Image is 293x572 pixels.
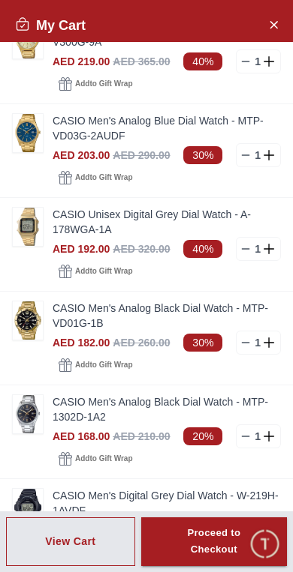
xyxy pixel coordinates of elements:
span: AED 182.00 [53,337,110,349]
span: AED 192.00 [53,243,110,255]
img: ... [13,489,43,527]
img: ... [13,395,43,433]
span: AED 290.00 [113,149,170,161]
span: Add to Gift Wrap [75,76,132,91]
span: Add to Gift Wrap [75,170,132,185]
p: 1 [252,54,264,69]
span: AED 260.00 [113,337,170,349]
a: CASIO Men's Analog Black Dial Watch - MTP-VD01G-1B [53,301,281,331]
button: Addto Gift Wrap [53,355,138,376]
button: View Cart [6,517,135,567]
button: Addto Gift Wrap [53,448,138,469]
span: Add to Gift Wrap [75,264,132,279]
img: ... [13,114,43,152]
button: Addto Gift Wrap [53,73,138,94]
p: 1 [252,335,264,350]
span: Add to Gift Wrap [75,451,132,466]
span: AED 203.00 [53,149,110,161]
a: CASIO Unisex Digital Grey Dial Watch - A-178WGA-1A [53,207,281,237]
button: Addto Gift Wrap [53,167,138,188]
p: 1 [252,241,264,256]
a: CASIO Men's Digital Grey Dial Watch - W-219H-1AVDF [53,488,281,518]
span: AED 365.00 [113,55,170,67]
span: 30% [183,334,222,352]
h2: My Cart [15,15,86,36]
a: CASIO Men's Analog Black Dial Watch - MTP-1302D-1A2 [53,394,281,424]
div: Proceed to Checkout [168,525,260,559]
div: Chat Widget [249,528,282,561]
span: AED 219.00 [53,55,110,67]
p: 1 [252,429,264,444]
span: 40% [183,240,222,258]
img: ... [13,301,43,340]
button: Close Account [261,12,285,36]
span: 30% [183,146,222,164]
button: Addto Gift Wrap [53,261,138,282]
a: CASIO Men's Analog Blue Dial Watch - MTP-VD03G-2AUDF [53,113,281,143]
span: AED 320.00 [113,243,170,255]
img: ... [13,208,43,246]
button: Proceed to Checkout [141,517,287,567]
div: View Cart [45,534,95,549]
span: AED 210.00 [113,430,170,442]
p: 1 [252,148,264,163]
span: 40% [183,52,222,70]
span: Add to Gift Wrap [75,358,132,373]
span: AED 168.00 [53,430,110,442]
span: 20% [183,427,222,445]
